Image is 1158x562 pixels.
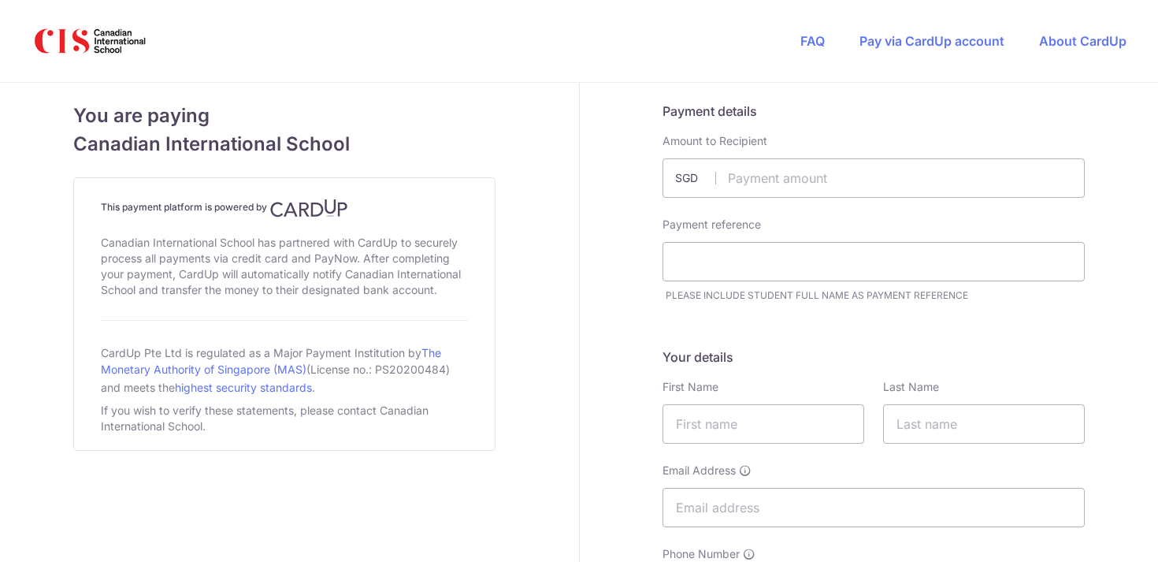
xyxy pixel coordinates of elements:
[666,288,1085,303] div: PLEASE INCLUDE STUDENT FULL NAME AS PAYMENT REFERENCE
[859,33,1004,49] a: Pay via CardUp account
[270,199,347,218] img: CardUp
[101,232,468,301] div: Canadian International School has partnered with CardUp to securely process all payments via cred...
[663,133,767,149] label: Amount to Recipient
[663,348,1085,367] h5: Your details
[663,102,1085,121] h5: Payment details
[675,170,716,186] span: SGD
[73,102,495,130] span: You are paying
[883,379,939,395] label: Last Name
[663,488,1085,527] input: Email address
[101,199,468,218] h4: This payment platform is powered by
[663,379,718,395] label: First Name
[663,404,864,444] input: First name
[800,33,825,49] a: FAQ
[883,404,1085,444] input: Last name
[1039,33,1126,49] a: About CardUp
[663,158,1085,198] input: Payment amount
[73,130,495,158] span: Canadian International School
[175,381,312,394] a: highest security standards
[663,546,740,562] span: Phone Number
[101,340,468,400] div: CardUp Pte Ltd is regulated as a Major Payment Institution by (License no.: PS20200484) and meets...
[663,217,761,233] label: Payment reference
[663,463,736,478] span: Email Address
[101,400,468,437] div: If you wish to verify these statements, please contact Canadian International School.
